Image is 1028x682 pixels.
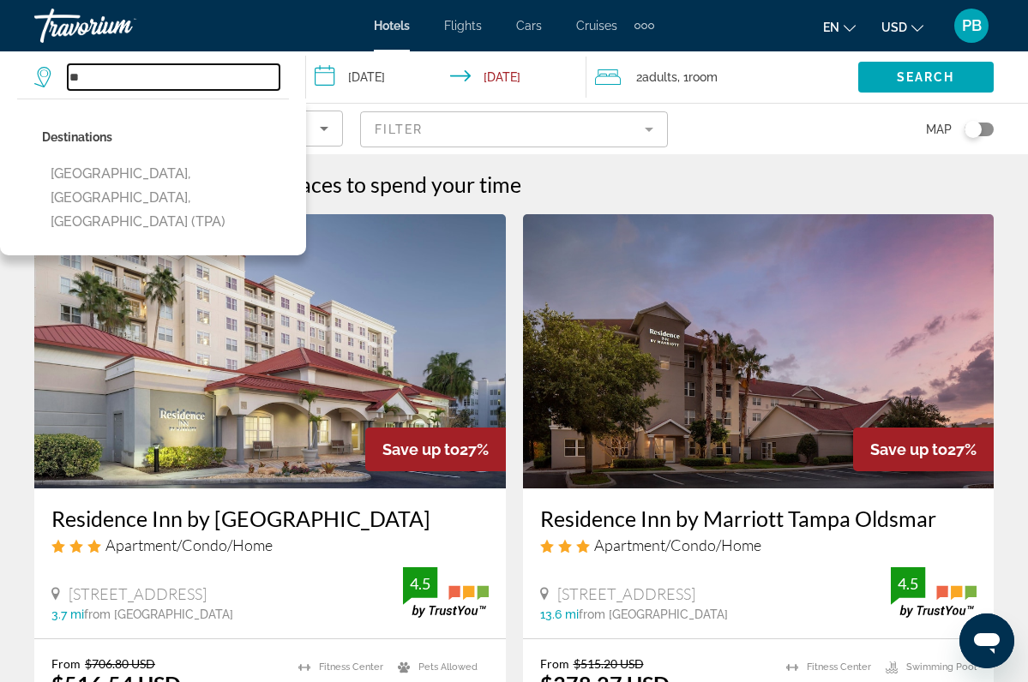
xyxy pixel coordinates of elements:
li: Swimming Pool [877,656,977,678]
span: Save up to [382,440,460,458]
span: 3.7 mi [51,607,84,621]
span: Apartment/Condo/Home [105,535,273,554]
a: Cruises [576,19,617,33]
div: 4.5 [891,573,925,594]
div: 27% [853,428,994,471]
del: $706.80 USD [85,656,155,671]
div: 3 star Apartment [540,535,977,554]
li: Pets Allowed [389,656,489,678]
button: Travelers: 2 adults, 0 children [586,51,858,103]
button: Toggle map [952,122,994,137]
button: Search [858,62,994,93]
iframe: Button to launch messaging window [959,613,1014,668]
button: Change language [823,15,856,39]
div: 4.5 [403,573,437,594]
div: 3 star Apartment [51,535,489,554]
span: Apartment/Condo/Home [594,535,761,554]
span: Room [688,70,718,84]
button: [GEOGRAPHIC_DATA], [GEOGRAPHIC_DATA], [GEOGRAPHIC_DATA] (TPA) [42,158,289,238]
img: trustyou-badge.svg [891,567,977,618]
span: , 1 [677,65,718,89]
img: Hotel image [34,214,506,488]
span: 13.6 mi [540,607,579,621]
a: Cars [516,19,542,33]
a: Hotels [374,19,410,33]
div: 27% [365,428,506,471]
span: PB [962,17,982,34]
span: From [540,656,569,671]
span: [STREET_ADDRESS] [557,584,695,603]
mat-select: Sort by [49,118,328,139]
span: Map [926,117,952,141]
img: trustyou-badge.svg [403,567,489,618]
span: [STREET_ADDRESS] [69,584,207,603]
a: Residence Inn by Marriott Tampa Oldsmar [540,506,977,531]
span: Save up to [870,440,947,458]
li: Fitness Center [290,656,389,678]
li: Fitness Center [778,656,877,678]
span: from [GEOGRAPHIC_DATA] [579,607,728,621]
button: Check-in date: Nov 7, 2025 Check-out date: Nov 9, 2025 [306,51,586,103]
del: $515.20 USD [574,656,644,671]
span: Adults [642,70,677,84]
button: Extra navigation items [634,12,654,39]
span: en [823,21,839,34]
button: User Menu [949,8,994,44]
a: Travorium [34,3,206,48]
span: from [GEOGRAPHIC_DATA] [84,607,233,621]
a: Residence Inn by [GEOGRAPHIC_DATA] [51,506,489,531]
button: Change currency [881,15,923,39]
span: From [51,656,81,671]
a: Flights [444,19,482,33]
button: Filter [360,111,669,148]
h2: 200 [244,171,521,197]
span: USD [881,21,907,34]
span: 2 [636,65,677,89]
span: places to spend your time [283,171,521,197]
p: Destinations [42,125,289,149]
span: Search [897,70,955,84]
img: Hotel image [523,214,995,488]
